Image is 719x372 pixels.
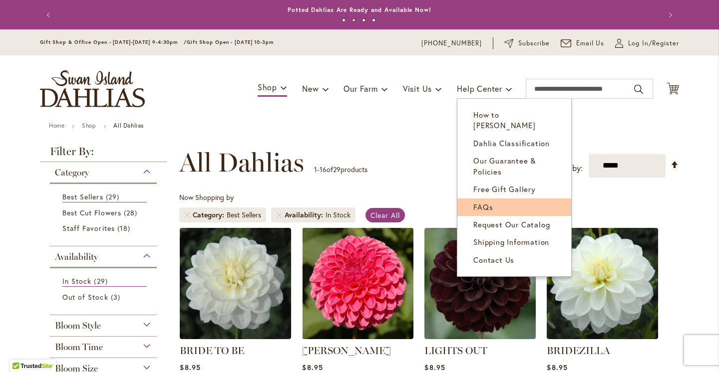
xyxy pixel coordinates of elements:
[370,210,400,220] span: Clear All
[473,255,514,265] span: Contact Us
[302,363,323,372] span: $8.95
[40,39,187,45] span: Gift Shop & Office Open - [DATE]-[DATE] 9-4:30pm /
[352,18,356,22] button: 2 of 4
[55,320,101,331] span: Bloom Style
[62,192,103,201] span: Best Sellers
[659,5,679,25] button: Next
[518,38,550,48] span: Subscribe
[180,228,291,339] img: BRIDE TO BE
[344,83,377,94] span: Our Farm
[179,148,304,178] span: All Dahlias
[94,276,110,286] span: 29
[365,208,405,222] a: Clear All
[421,38,482,48] a: [PHONE_NUMBER]
[62,191,147,202] a: Best Sellers
[55,167,89,178] span: Category
[424,228,536,339] img: LIGHTS OUT
[180,332,291,341] a: BRIDE TO BE
[473,219,550,229] span: Request Our Catalog
[473,202,493,212] span: FAQs
[82,122,96,129] a: Shop
[547,345,610,357] a: BRIDEZILLA
[302,345,391,357] a: [PERSON_NAME]
[547,228,658,339] img: BRIDEZILLA
[40,70,145,107] a: store logo
[62,223,147,233] a: Staff Favorites
[473,237,549,247] span: Shipping Information
[184,212,190,218] a: Remove Category Best Sellers
[473,156,536,176] span: Our Guarantee & Policies
[342,18,346,22] button: 1 of 4
[302,83,319,94] span: New
[302,228,413,339] img: REBECCA LYNN
[473,184,536,194] span: Free Gift Gallery
[285,210,326,220] span: Availability
[628,38,679,48] span: Log In/Register
[40,146,167,162] strong: Filter By:
[62,223,115,233] span: Staff Favorites
[62,276,91,286] span: In Stock
[547,332,658,341] a: BRIDEZILLA
[547,363,567,372] span: $8.95
[320,165,327,174] span: 16
[424,332,536,341] a: LIGHTS OUT
[504,38,550,48] a: Subscribe
[314,165,317,174] span: 1
[49,122,64,129] a: Home
[40,5,60,25] button: Previous
[615,38,679,48] a: Log In/Register
[62,207,147,218] a: Best Cut Flowers
[576,38,605,48] span: Email Us
[62,292,147,302] a: Out of Stock 3
[372,18,375,22] button: 4 of 4
[193,210,227,220] span: Category
[124,207,140,218] span: 28
[180,345,244,357] a: BRIDE TO BE
[561,38,605,48] a: Email Us
[106,191,122,202] span: 29
[424,363,445,372] span: $8.95
[302,332,413,341] a: REBECCA LYNN
[55,251,98,262] span: Availability
[7,337,35,365] iframe: Launch Accessibility Center
[403,83,432,94] span: Visit Us
[227,210,261,220] div: Best Sellers
[473,138,550,148] span: Dahlia Classification
[473,110,535,130] span: How to [PERSON_NAME]
[326,210,351,220] div: In Stock
[258,82,277,92] span: Shop
[276,212,282,218] a: Remove Availability In Stock
[62,292,108,302] span: Out of Stock
[187,39,274,45] span: Gift Shop Open - [DATE] 10-3pm
[180,363,200,372] span: $8.95
[362,18,365,22] button: 3 of 4
[111,292,123,302] span: 3
[117,223,133,233] span: 18
[333,165,341,174] span: 29
[179,192,234,202] span: Now Shopping by
[113,122,144,129] strong: All Dahlias
[457,83,502,94] span: Help Center
[288,6,431,13] a: Potted Dahlias Are Ready and Available Now!
[62,208,121,217] span: Best Cut Flowers
[314,162,367,178] p: - of products
[55,342,103,353] span: Bloom Time
[62,276,147,287] a: In Stock 29
[424,345,487,357] a: LIGHTS OUT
